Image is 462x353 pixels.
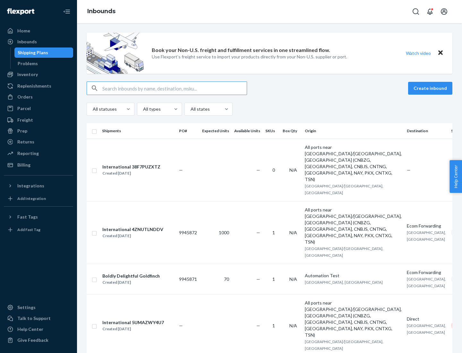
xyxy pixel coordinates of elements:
[272,276,275,282] span: 1
[256,276,260,282] span: —
[200,123,232,139] th: Expected Units
[305,144,402,183] div: All ports near [GEOGRAPHIC_DATA]/[GEOGRAPHIC_DATA], [GEOGRAPHIC_DATA] (CNBZG, [GEOGRAPHIC_DATA], ...
[256,230,260,235] span: —
[305,300,402,338] div: All ports near [GEOGRAPHIC_DATA]/[GEOGRAPHIC_DATA], [GEOGRAPHIC_DATA] (CNBZG, [GEOGRAPHIC_DATA], ...
[305,207,402,245] div: All ports near [GEOGRAPHIC_DATA]/[GEOGRAPHIC_DATA], [GEOGRAPHIC_DATA] (CNBZG, [GEOGRAPHIC_DATA], ...
[404,123,449,139] th: Destination
[289,323,297,328] span: N/A
[17,196,46,201] div: Add Integration
[438,5,450,18] button: Open account menu
[17,105,31,112] div: Parcel
[4,324,73,334] a: Help Center
[289,230,297,235] span: N/A
[99,123,176,139] th: Shipments
[4,302,73,313] a: Settings
[305,280,383,285] span: [GEOGRAPHIC_DATA], [GEOGRAPHIC_DATA]
[407,316,446,322] div: Direct
[7,8,34,15] img: Flexport logo
[87,8,116,15] a: Inbounds
[4,26,73,36] a: Home
[18,60,38,67] div: Problems
[17,94,33,100] div: Orders
[102,170,160,176] div: Created [DATE]
[219,230,229,235] span: 1000
[4,126,73,136] a: Prep
[4,225,73,235] a: Add Fast Tag
[176,123,200,139] th: PO#
[102,273,160,279] div: Boldly Delightful Goldfinch
[152,54,347,60] p: Use Flexport’s freight service to import your products directly from your Non-U.S. supplier or port.
[60,5,73,18] button: Close Navigation
[424,5,436,18] button: Open notifications
[176,201,200,264] td: 9945872
[263,123,280,139] th: SKUs
[449,160,462,193] button: Help Center
[232,123,263,139] th: Available Units
[407,230,446,242] span: [GEOGRAPHIC_DATA], [GEOGRAPHIC_DATA]
[4,313,73,323] a: Talk to Support
[17,117,33,123] div: Freight
[17,128,27,134] div: Prep
[4,81,73,91] a: Replenishments
[17,162,30,168] div: Billing
[280,123,302,139] th: Box Qty
[14,47,73,58] a: Shipping Plans
[436,48,445,58] button: Close
[17,39,37,45] div: Inbounds
[190,106,191,112] input: All states
[17,83,51,89] div: Replenishments
[4,148,73,159] a: Reporting
[18,49,48,56] div: Shipping Plans
[402,48,435,58] button: Watch video
[92,106,93,112] input: All statuses
[176,264,200,294] td: 9945871
[289,276,297,282] span: N/A
[302,123,404,139] th: Origin
[4,212,73,222] button: Fast Tags
[102,233,163,239] div: Created [DATE]
[305,246,383,258] span: [GEOGRAPHIC_DATA]/[GEOGRAPHIC_DATA], [GEOGRAPHIC_DATA]
[224,276,229,282] span: 70
[4,137,73,147] a: Returns
[179,167,183,173] span: —
[256,323,260,328] span: —
[305,339,383,351] span: [GEOGRAPHIC_DATA]/[GEOGRAPHIC_DATA], [GEOGRAPHIC_DATA]
[272,167,275,173] span: 0
[4,194,73,204] a: Add Integration
[102,82,247,95] input: Search inbounds by name, destination, msku...
[407,323,446,335] span: [GEOGRAPHIC_DATA], [GEOGRAPHIC_DATA]
[17,304,36,311] div: Settings
[4,37,73,47] a: Inbounds
[272,230,275,235] span: 1
[152,47,330,54] p: Book your Non-U.S. freight and fulfillment services in one streamlined flow.
[102,326,164,332] div: Created [DATE]
[102,226,163,233] div: International 4ZNUTLNDDV
[407,223,446,229] div: Ecom Forwarding
[17,139,34,145] div: Returns
[407,167,411,173] span: —
[17,150,39,157] div: Reporting
[409,5,422,18] button: Open Search Box
[82,2,121,21] ol: breadcrumbs
[4,103,73,114] a: Parcel
[4,115,73,125] a: Freight
[17,214,38,220] div: Fast Tags
[102,164,160,170] div: International 38F7PUZXTZ
[17,227,40,232] div: Add Fast Tag
[256,167,260,173] span: —
[272,323,275,328] span: 1
[14,58,73,69] a: Problems
[17,337,48,343] div: Give Feedback
[4,335,73,345] button: Give Feedback
[289,167,297,173] span: N/A
[305,184,383,195] span: [GEOGRAPHIC_DATA]/[GEOGRAPHIC_DATA], [GEOGRAPHIC_DATA]
[407,277,446,288] span: [GEOGRAPHIC_DATA], [GEOGRAPHIC_DATA]
[17,315,51,322] div: Talk to Support
[17,71,38,78] div: Inventory
[17,183,44,189] div: Integrations
[4,69,73,80] a: Inventory
[408,82,452,95] button: Create inbound
[4,181,73,191] button: Integrations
